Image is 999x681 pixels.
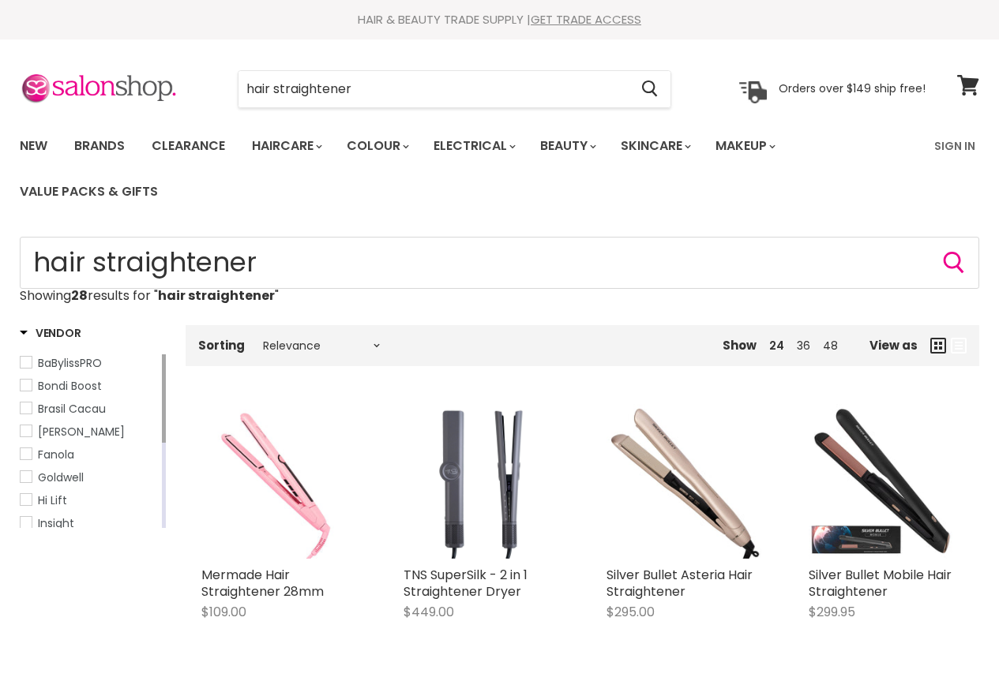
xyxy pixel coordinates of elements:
[20,423,159,440] a: Denman
[809,603,855,621] span: $299.95
[869,339,918,352] span: View as
[404,566,528,601] a: TNS SuperSilk - 2 in 1 Straightener Dryer
[809,404,963,559] a: Silver Bullet Mobile Hair Straightener
[201,603,246,621] span: $109.00
[38,378,102,394] span: Bondi Boost
[38,515,74,531] span: Insight
[20,446,159,463] a: Fanola
[20,514,159,532] a: Insight
[797,338,810,354] a: 36
[8,129,59,163] a: New
[607,566,753,601] a: Silver Bullet Asteria Hair Straightener
[607,404,761,559] a: Silver Bullet Asteria Hair Straightener
[779,81,926,95] p: Orders over $149 ship free!
[20,325,81,341] h3: Vendor
[20,377,159,395] a: Bondi Boost
[38,355,102,371] span: BaBylissPRO
[20,237,979,289] input: Search
[629,71,670,107] button: Search
[238,71,629,107] input: Search
[769,338,784,354] a: 24
[198,339,245,352] label: Sorting
[238,70,671,108] form: Product
[38,492,67,508] span: Hi Lift
[531,11,641,28] a: GET TRADE ACCESS
[38,424,125,440] span: [PERSON_NAME]
[38,470,84,485] span: Goldwell
[38,401,106,417] span: Brasil Cacau
[422,129,525,163] a: Electrical
[609,129,700,163] a: Skincare
[823,338,838,354] a: 48
[607,603,655,621] span: $295.00
[20,492,159,509] a: Hi Lift
[140,129,237,163] a: Clearance
[704,129,785,163] a: Makeup
[158,286,275,305] strong: hair straightener
[20,400,159,417] a: Brasil Cacau
[8,123,925,215] ul: Main menu
[20,354,159,372] a: BaBylissPRO
[925,129,985,163] a: Sign In
[20,469,159,486] a: Goldwell
[723,337,757,354] span: Show
[201,404,356,559] a: Mermade Hair Straightener 28mm
[201,566,324,601] a: Mermade Hair Straightener 28mm
[38,447,74,462] span: Fanola
[809,566,952,601] a: Silver Bullet Mobile Hair Straightener
[404,603,454,621] span: $449.00
[404,404,558,559] img: TNS SuperSilk - 2 in 1 Straightener Dryer
[240,129,332,163] a: Haircare
[8,175,170,208] a: Value Packs & Gifts
[20,237,979,289] form: Product
[335,129,419,163] a: Colour
[941,250,967,275] button: Search
[62,129,137,163] a: Brands
[20,289,979,303] p: Showing results for " "
[71,286,88,305] strong: 28
[528,129,606,163] a: Beauty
